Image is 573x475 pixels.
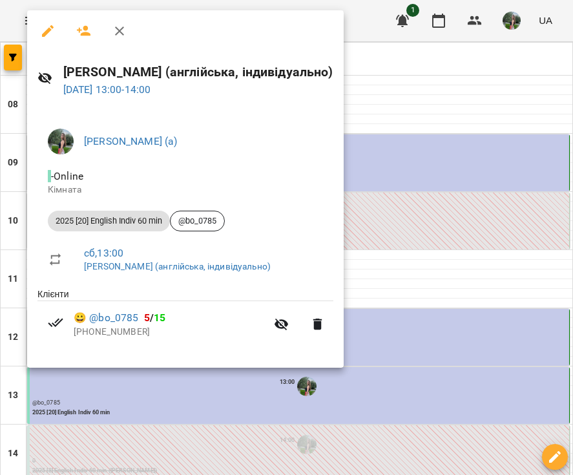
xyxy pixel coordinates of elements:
span: 15 [154,311,165,324]
div: @bo_0785 [170,211,225,231]
img: c0e52ca214e23f1dcb7d1c5ba6b1c1a3.jpeg [48,129,74,154]
ul: Клієнти [37,288,333,352]
a: [PERSON_NAME] (а) [84,135,178,147]
b: / [144,311,166,324]
svg: Візит сплачено [48,315,63,330]
span: @bo_0785 [171,215,224,227]
a: [PERSON_NAME] (англійська, індивідуально) [84,261,271,271]
span: 2025 [20] English Indiv 60 min [48,215,170,227]
p: [PHONE_NUMBER] [74,326,266,339]
h6: [PERSON_NAME] (англійська, індивідуально) [63,62,333,82]
a: 😀 @bo_0785 [74,310,139,326]
a: [DATE] 13:00-14:00 [63,83,151,96]
p: Кімната [48,184,323,196]
span: - Online [48,170,86,182]
a: сб , 13:00 [84,247,123,259]
span: 5 [144,311,150,324]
